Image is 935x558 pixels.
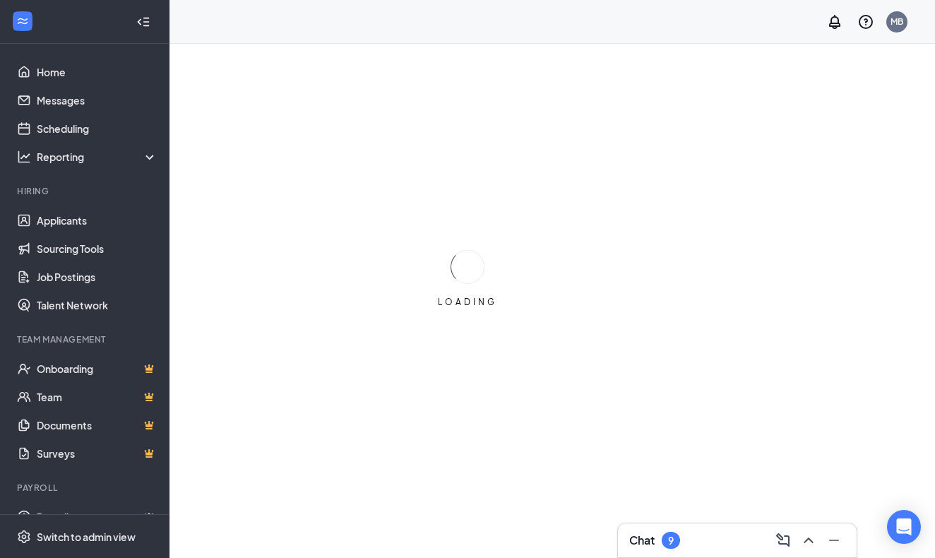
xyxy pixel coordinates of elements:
[775,532,792,549] svg: ComposeMessage
[823,529,845,552] button: Minimize
[37,291,157,319] a: Talent Network
[797,529,820,552] button: ChevronUp
[37,411,157,439] a: DocumentsCrown
[17,185,155,197] div: Hiring
[37,503,157,531] a: PayrollCrown
[37,235,157,263] a: Sourcing Tools
[37,383,157,411] a: TeamCrown
[891,16,903,28] div: MB
[37,150,158,164] div: Reporting
[826,532,842,549] svg: Minimize
[37,530,136,544] div: Switch to admin view
[16,14,30,28] svg: WorkstreamLogo
[17,482,155,494] div: Payroll
[826,13,843,30] svg: Notifications
[668,535,674,547] div: 9
[772,529,794,552] button: ComposeMessage
[37,58,157,86] a: Home
[887,510,921,544] div: Open Intercom Messenger
[37,114,157,143] a: Scheduling
[37,263,157,291] a: Job Postings
[17,530,31,544] svg: Settings
[37,86,157,114] a: Messages
[37,355,157,383] a: OnboardingCrown
[37,206,157,235] a: Applicants
[17,333,155,345] div: Team Management
[37,439,157,468] a: SurveysCrown
[17,150,31,164] svg: Analysis
[136,15,150,29] svg: Collapse
[629,533,655,548] h3: Chat
[857,13,874,30] svg: QuestionInfo
[432,296,503,308] div: LOADING
[800,532,817,549] svg: ChevronUp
